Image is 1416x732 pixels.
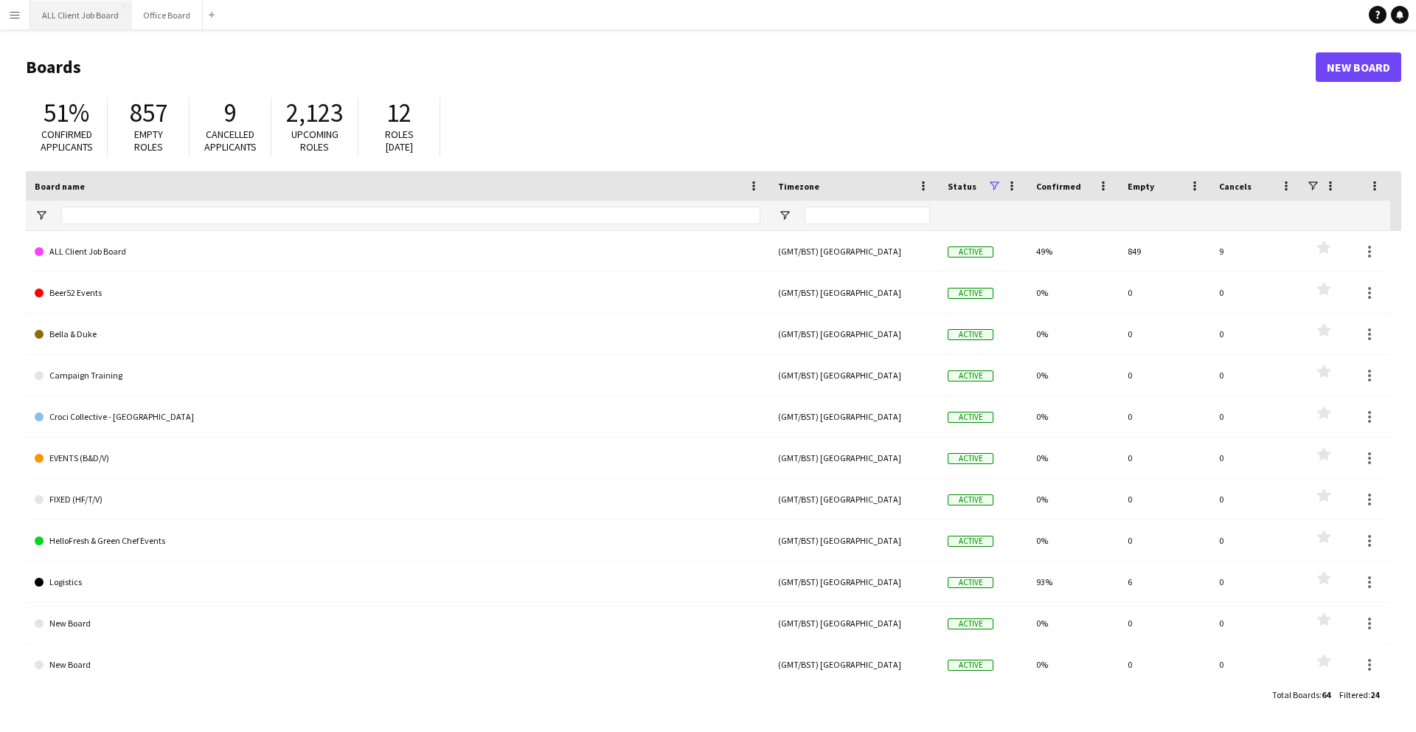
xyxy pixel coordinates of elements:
div: 0 [1119,479,1210,519]
a: Bella & Duke [35,314,760,355]
span: Active [948,329,993,340]
div: 0 [1210,272,1302,313]
span: Active [948,577,993,588]
div: (GMT/BST) [GEOGRAPHIC_DATA] [769,562,939,602]
a: New Board [35,603,760,644]
div: 849 [1119,231,1210,272]
span: Active [948,453,993,464]
div: 0 [1210,314,1302,354]
div: 0 [1119,272,1210,313]
div: 0 [1210,603,1302,643]
a: EVENTS (B&D/V) [35,438,760,479]
span: Confirmed [1036,181,1081,192]
span: Status [948,181,976,192]
div: 0 [1210,396,1302,437]
div: (GMT/BST) [GEOGRAPHIC_DATA] [769,438,939,478]
span: Cancelled applicants [204,128,257,153]
span: 51% [44,97,89,129]
a: Campaign Training [35,355,760,396]
div: 0% [1027,438,1119,478]
h1: Boards [26,56,1316,78]
span: Active [948,618,993,629]
div: 0 [1210,520,1302,561]
div: 0% [1027,520,1119,561]
div: (GMT/BST) [GEOGRAPHIC_DATA] [769,603,939,643]
div: 0 [1210,479,1302,519]
div: 49% [1027,231,1119,272]
span: Active [948,536,993,547]
span: Active [948,412,993,423]
span: 12 [386,97,412,129]
div: 0% [1027,355,1119,396]
div: 0 [1210,644,1302,685]
a: New Board [1316,52,1401,82]
div: 0 [1119,520,1210,561]
div: 0% [1027,644,1119,685]
div: (GMT/BST) [GEOGRAPHIC_DATA] [769,231,939,272]
div: (GMT/BST) [GEOGRAPHIC_DATA] [769,479,939,519]
span: Active [948,246,993,258]
div: 0 [1210,355,1302,396]
div: (GMT/BST) [GEOGRAPHIC_DATA] [769,644,939,685]
span: 9 [224,97,237,129]
div: 0 [1119,644,1210,685]
span: Confirmed applicants [41,128,93,153]
button: ALL Client Job Board [30,1,131,30]
span: Cancels [1219,181,1252,192]
span: Active [948,494,993,505]
span: Active [948,370,993,381]
div: 6 [1119,562,1210,602]
a: New Board [35,644,760,686]
input: Board name Filter Input [61,207,760,224]
a: HelloFresh & Green Chef Events [35,520,760,562]
div: 0 [1119,314,1210,354]
div: 0 [1210,438,1302,478]
div: (GMT/BST) [GEOGRAPHIC_DATA] [769,355,939,396]
span: 64 [1322,689,1330,700]
div: : [1272,680,1330,709]
span: Total Boards [1272,689,1319,700]
a: FIXED (HF/T/V) [35,479,760,520]
a: Croci Collective - [GEOGRAPHIC_DATA] [35,396,760,438]
span: Roles [DATE] [385,128,414,153]
span: Upcoming roles [291,128,339,153]
span: 24 [1370,689,1379,700]
div: (GMT/BST) [GEOGRAPHIC_DATA] [769,314,939,354]
div: 0 [1119,603,1210,643]
span: Empty [1128,181,1154,192]
div: (GMT/BST) [GEOGRAPHIC_DATA] [769,272,939,313]
a: ALL Client Job Board [35,231,760,272]
div: 0% [1027,272,1119,313]
input: Timezone Filter Input [805,207,930,224]
span: Board name [35,181,85,192]
span: Active [948,288,993,299]
span: Active [948,660,993,671]
a: Beer52 Events [35,272,760,314]
button: Open Filter Menu [778,209,791,222]
div: : [1339,680,1379,709]
div: 0 [1119,438,1210,478]
div: 93% [1027,562,1119,602]
a: Logistics [35,562,760,603]
span: 2,123 [286,97,343,129]
button: Office Board [131,1,203,30]
span: Empty roles [134,128,163,153]
div: 0% [1027,396,1119,437]
div: 0% [1027,603,1119,643]
div: (GMT/BST) [GEOGRAPHIC_DATA] [769,520,939,561]
span: Timezone [778,181,819,192]
div: (GMT/BST) [GEOGRAPHIC_DATA] [769,396,939,437]
div: 0% [1027,314,1119,354]
div: 0 [1119,355,1210,396]
div: 9 [1210,231,1302,272]
span: 857 [130,97,167,129]
button: Open Filter Menu [35,209,48,222]
div: 0 [1210,562,1302,602]
div: 0% [1027,479,1119,519]
span: Filtered [1339,689,1368,700]
div: 0 [1119,396,1210,437]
